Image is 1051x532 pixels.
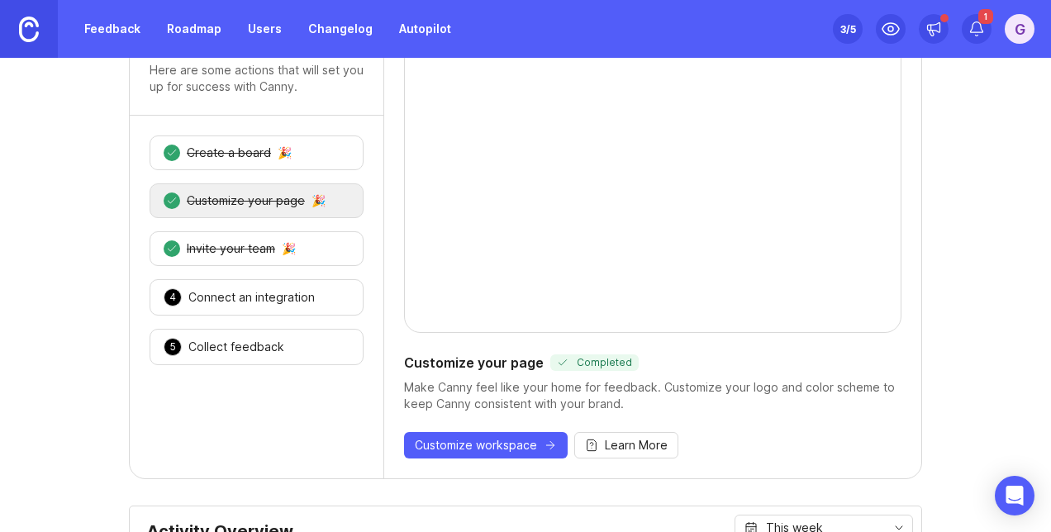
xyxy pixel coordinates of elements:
[19,17,39,42] img: Canny Home
[833,14,863,44] button: 3/5
[605,437,668,454] span: Learn More
[238,14,292,44] a: Users
[415,437,537,454] span: Customize workspace
[187,240,275,257] div: Invite your team
[188,289,315,306] div: Connect an integration
[840,17,856,40] div: 3 /5
[557,356,632,369] div: Completed
[282,243,296,254] div: 🎉
[574,432,678,458] button: Learn More
[404,379,901,412] div: Make Canny feel like your home for feedback. Customize your logo and color scheme to keep Canny c...
[389,14,461,44] a: Autopilot
[187,145,271,161] div: Create a board
[298,14,383,44] a: Changelog
[978,9,993,24] span: 1
[404,353,901,373] div: Customize your page
[187,192,305,209] div: Customize your page
[1005,14,1034,44] button: G
[278,147,292,159] div: 🎉
[188,339,284,355] div: Collect feedback
[150,62,364,95] p: Here are some actions that will set you up for success with Canny.
[311,195,326,207] div: 🎉
[164,288,182,306] div: 4
[157,14,231,44] a: Roadmap
[74,14,150,44] a: Feedback
[995,476,1034,515] div: Open Intercom Messenger
[404,432,568,458] button: Customize workspace
[164,338,182,356] div: 5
